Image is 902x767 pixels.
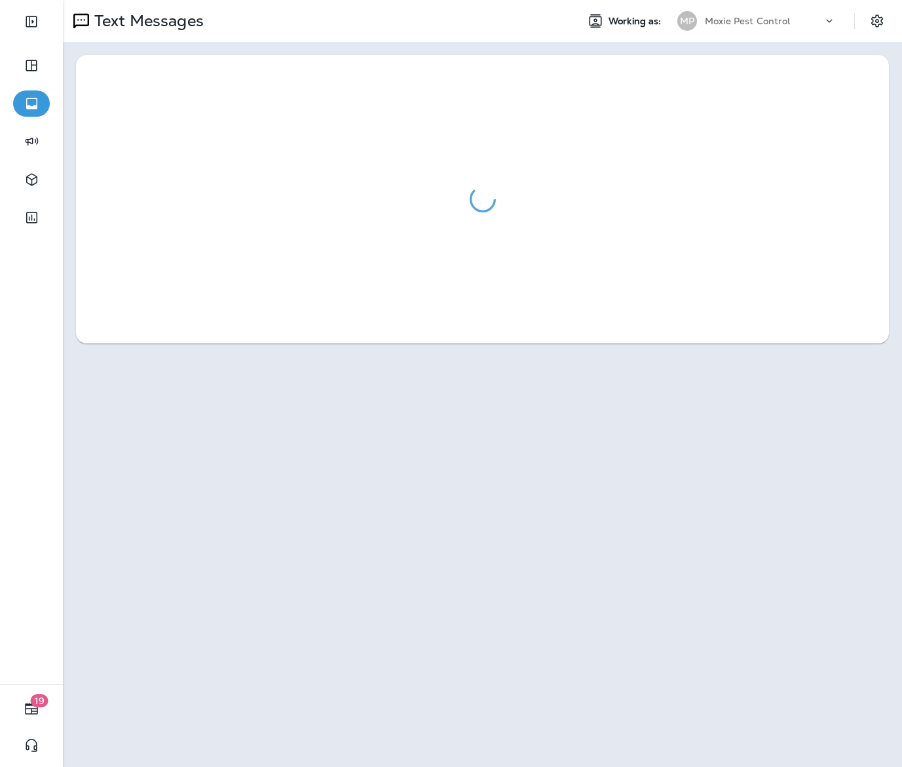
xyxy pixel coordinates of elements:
span: Working as: [609,16,664,27]
div: MP [677,11,697,31]
button: Expand Sidebar [13,9,50,35]
p: Moxie Pest Control [705,16,791,26]
button: Settings [865,9,889,33]
span: 19 [31,694,48,707]
p: Text Messages [89,11,204,31]
button: 19 [13,696,50,722]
